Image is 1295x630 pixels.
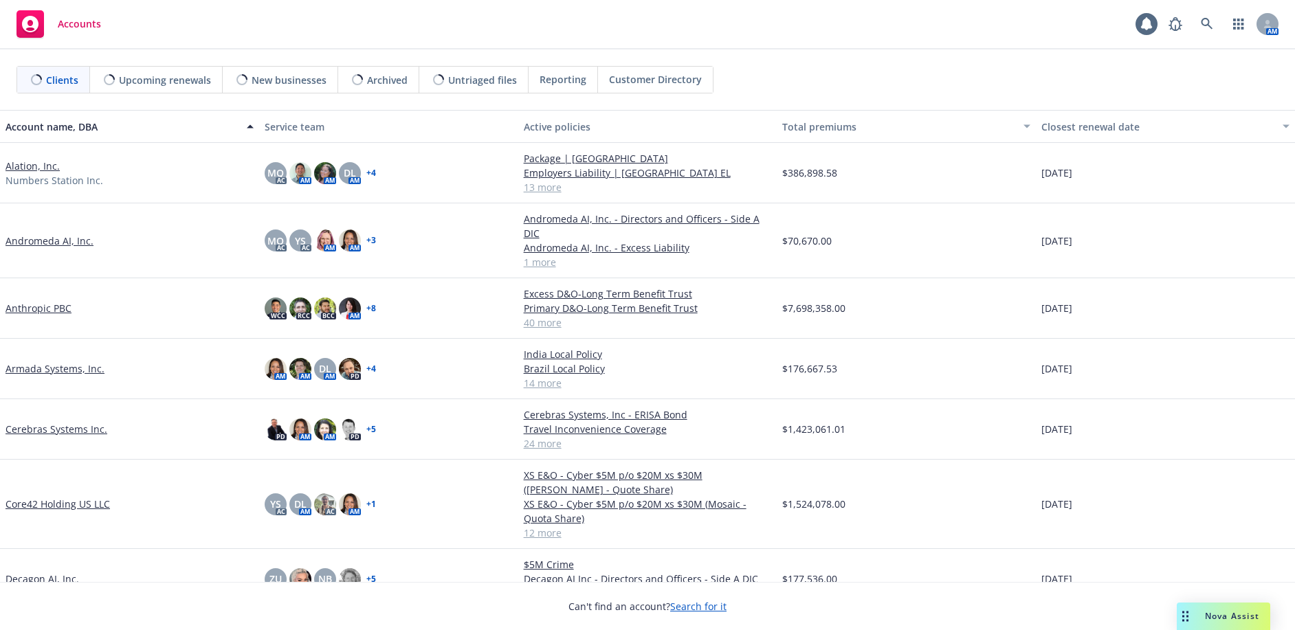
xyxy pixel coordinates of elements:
div: Closest renewal date [1041,120,1274,134]
span: [DATE] [1041,497,1072,511]
div: Account name, DBA [5,120,239,134]
img: photo [339,297,361,319]
button: Total premiums [777,110,1036,143]
span: Numbers Station Inc. [5,173,103,188]
span: [DATE] [1041,166,1072,180]
span: $386,898.58 [782,166,837,180]
img: photo [314,493,336,515]
a: Decagon AI, Inc. [5,572,79,586]
a: Andromeda AI, Inc. - Excess Liability [524,240,772,255]
a: Primary D&O-Long Term Benefit Trust [524,301,772,315]
a: Search for it [670,600,727,613]
span: Archived [367,73,408,87]
span: [DATE] [1041,361,1072,376]
a: Accounts [11,5,107,43]
span: $1,423,061.01 [782,422,845,436]
a: + 3 [366,236,376,245]
a: Andromeda AI, Inc. [5,234,93,248]
img: photo [265,297,287,319]
a: Core42 Holding US LLC [5,497,110,511]
span: DL [294,497,307,511]
a: Cerebras Systems Inc. [5,422,107,436]
img: photo [265,358,287,380]
span: DL [344,166,356,180]
img: photo [339,229,361,251]
img: photo [289,418,311,440]
div: Active policies [524,120,772,134]
a: 14 more [524,376,772,390]
img: photo [339,358,361,380]
img: photo [289,162,311,184]
span: Nova Assist [1205,610,1259,622]
span: New businesses [252,73,326,87]
a: Armada Systems, Inc. [5,361,104,376]
span: [DATE] [1041,422,1072,436]
span: MQ [267,166,284,180]
span: ZU [269,572,282,586]
img: photo [339,493,361,515]
button: Active policies [518,110,777,143]
a: Decagon AI Inc - Directors and Officers - Side A DIC [524,572,772,586]
span: $1,524,078.00 [782,497,845,511]
div: Drag to move [1177,603,1194,630]
img: photo [289,297,311,319]
div: Service team [265,120,513,134]
img: photo [314,162,336,184]
a: 13 more [524,180,772,194]
span: Accounts [58,19,101,30]
a: $5M Crime [524,557,772,572]
a: Anthropic PBC [5,301,71,315]
span: $177,536.00 [782,572,837,586]
a: Package | [GEOGRAPHIC_DATA] [524,151,772,166]
span: NB [318,572,332,586]
img: photo [314,418,336,440]
button: Service team [259,110,518,143]
a: 1 more [524,255,772,269]
img: photo [314,229,336,251]
a: Excess D&O-Long Term Benefit Trust [524,286,772,301]
a: 24 more [524,436,772,451]
img: photo [314,297,336,319]
a: + 8 [366,304,376,313]
span: YS [295,234,306,248]
a: + 5 [366,575,376,583]
button: Nova Assist [1177,603,1270,630]
span: Reporting [540,72,586,87]
span: [DATE] [1041,234,1072,248]
a: Andromeda AI, Inc. - Directors and Officers - Side A DIC [524,212,772,240]
a: + 1 [366,500,376,508]
a: Brazil Local Policy [524,361,772,376]
img: photo [289,568,311,590]
a: XS E&O - Cyber $5M p/o $20M xs $30M (Mosaic - Quota Share) [524,497,772,526]
span: Untriaged files [448,73,517,87]
img: photo [265,418,287,440]
span: $70,670.00 [782,234,832,248]
a: 40 more [524,315,772,330]
a: XS E&O - Cyber $5M p/o $20M xs $30M ([PERSON_NAME] - Quote Share) [524,468,772,497]
span: $7,698,358.00 [782,301,845,315]
span: Clients [46,73,78,87]
span: MQ [267,234,284,248]
a: Search [1193,10,1221,38]
span: Customer Directory [609,72,702,87]
span: DL [319,361,331,376]
a: + 4 [366,169,376,177]
a: 12 more [524,526,772,540]
a: Alation, Inc. [5,159,60,173]
a: Travel Inconvenience Coverage [524,422,772,436]
a: India Local Policy [524,347,772,361]
button: Closest renewal date [1036,110,1295,143]
img: photo [339,568,361,590]
img: photo [339,418,361,440]
span: Can't find an account? [568,599,727,614]
a: Employers Liability | [GEOGRAPHIC_DATA] EL [524,166,772,180]
a: + 5 [366,425,376,434]
span: Upcoming renewals [119,73,211,87]
a: Cerebras Systems, Inc - ERISA Bond [524,407,772,422]
span: [DATE] [1041,301,1072,315]
img: photo [289,358,311,380]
